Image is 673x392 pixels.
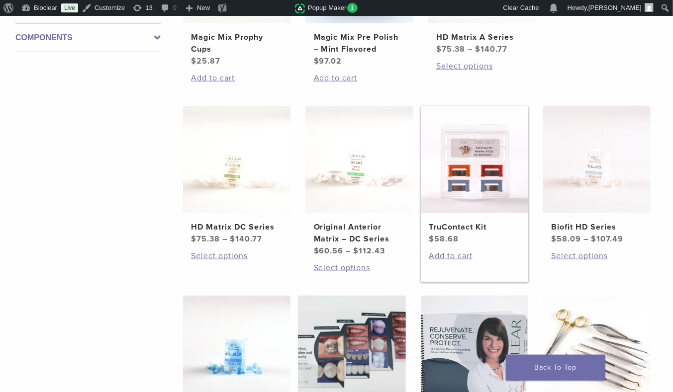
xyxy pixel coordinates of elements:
a: TruContact KitTruContact Kit $58.68 [421,106,528,245]
h2: HD Matrix DC Series [191,221,283,233]
bdi: 140.77 [230,234,262,244]
h2: TruContact Kit [429,221,520,233]
span: – [468,44,473,54]
a: Select options for “Biofit HD Series” [551,250,643,262]
bdi: 97.02 [314,56,342,66]
span: $ [591,234,596,244]
img: HD Matrix DC Series [183,106,290,213]
bdi: 58.09 [551,234,581,244]
bdi: 112.43 [354,246,385,256]
label: Components [15,32,161,44]
a: Select options for “HD Matrix DC Series” [191,250,283,262]
h2: Magic Mix Pre Polish – Mint Flavored [314,31,405,55]
bdi: 60.56 [314,246,344,256]
span: $ [314,246,319,256]
span: – [583,234,588,244]
h2: Magic Mix Prophy Cups [191,31,283,55]
a: Select options for “HD Matrix A Series” [436,60,528,72]
span: $ [314,56,319,66]
a: Back To Top [506,355,605,381]
span: $ [230,234,235,244]
span: – [222,234,227,244]
h2: Biofit HD Series [551,221,643,233]
span: $ [551,234,557,244]
span: 1 [347,3,358,13]
img: Biofit HD Series [543,106,651,213]
span: [PERSON_NAME] [588,4,642,11]
a: Biofit HD SeriesBiofit HD Series [543,106,651,245]
bdi: 75.38 [436,44,465,54]
a: Add to cart: “Magic Mix Pre Polish - Mint Flavored” [314,72,405,84]
span: $ [191,56,196,66]
a: Add to cart: “TruContact Kit” [429,250,520,262]
span: $ [436,44,442,54]
span: – [346,246,351,256]
img: Original Anterior Matrix - DC Series [305,106,413,213]
a: Original Anterior Matrix - DC SeriesOriginal Anterior Matrix – DC Series [305,106,413,257]
bdi: 58.68 [429,234,459,244]
a: Select options for “Original Anterior Matrix - DC Series” [314,262,405,274]
span: $ [354,246,359,256]
bdi: 140.77 [475,44,507,54]
h2: HD Matrix A Series [436,31,528,43]
img: TruContact Kit [421,106,528,213]
h2: Original Anterior Matrix – DC Series [314,221,405,245]
bdi: 75.38 [191,234,220,244]
img: Views over 48 hours. Click for more Jetpack Stats. [239,2,295,14]
span: $ [191,234,196,244]
a: Add to cart: “Magic Mix Prophy Cups” [191,72,283,84]
span: $ [429,234,434,244]
span: $ [475,44,481,54]
bdi: 25.87 [191,56,220,66]
a: HD Matrix DC SeriesHD Matrix DC Series [183,106,290,245]
a: Live [61,3,78,12]
bdi: 107.49 [591,234,623,244]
